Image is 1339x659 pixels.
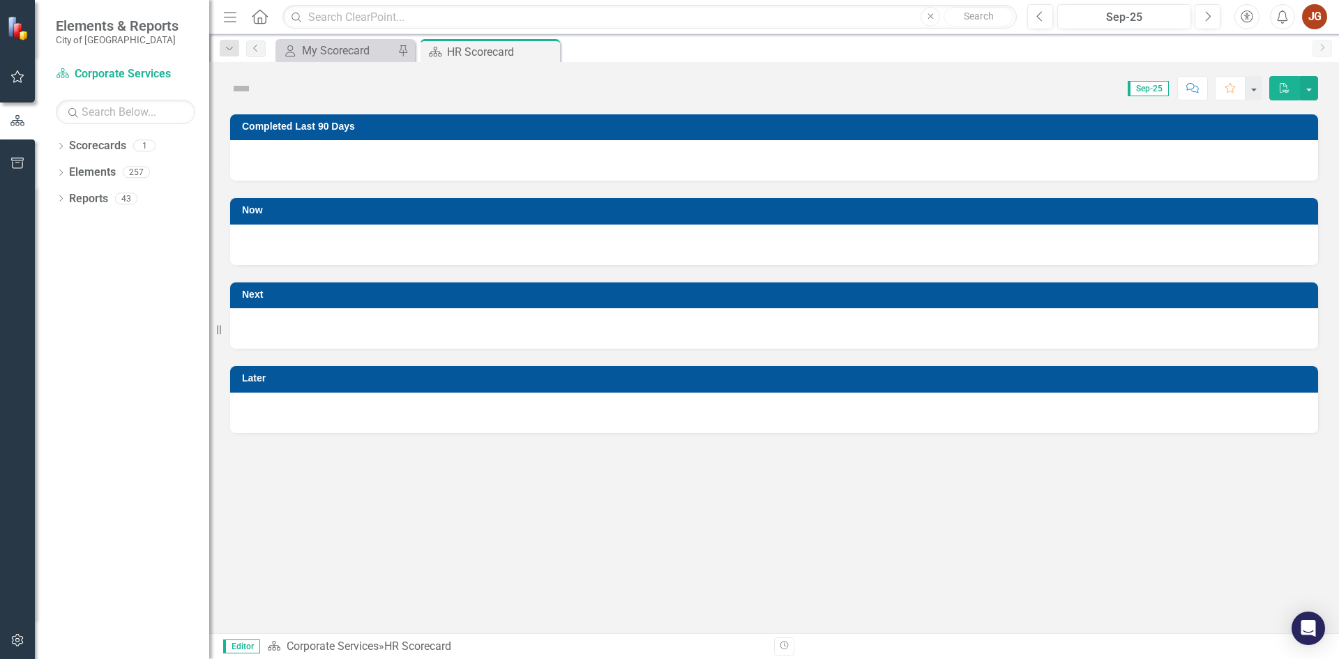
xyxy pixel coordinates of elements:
[7,16,31,40] img: ClearPoint Strategy
[69,165,116,181] a: Elements
[1062,9,1186,26] div: Sep-25
[267,639,764,655] div: »
[282,5,1017,29] input: Search ClearPoint...
[69,138,126,154] a: Scorecards
[56,66,195,82] a: Corporate Services
[1302,4,1327,29] button: JG
[56,17,179,34] span: Elements & Reports
[230,77,252,100] img: Not Defined
[447,43,557,61] div: HR Scorecard
[287,639,379,653] a: Corporate Services
[242,373,1311,384] h3: Later
[1292,612,1325,645] div: Open Intercom Messenger
[223,639,260,653] span: Editor
[964,10,994,22] span: Search
[69,191,108,207] a: Reports
[279,42,394,59] a: My Scorecard
[242,205,1311,215] h3: Now
[1057,4,1191,29] button: Sep-25
[302,42,394,59] div: My Scorecard
[384,639,451,653] div: HR Scorecard
[115,192,137,204] div: 43
[133,140,156,152] div: 1
[1128,81,1169,96] span: Sep-25
[944,7,1013,26] button: Search
[56,100,195,124] input: Search Below...
[56,34,179,45] small: City of [GEOGRAPHIC_DATA]
[242,289,1311,300] h3: Next
[242,121,1311,132] h3: Completed Last 90 Days
[123,167,150,179] div: 257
